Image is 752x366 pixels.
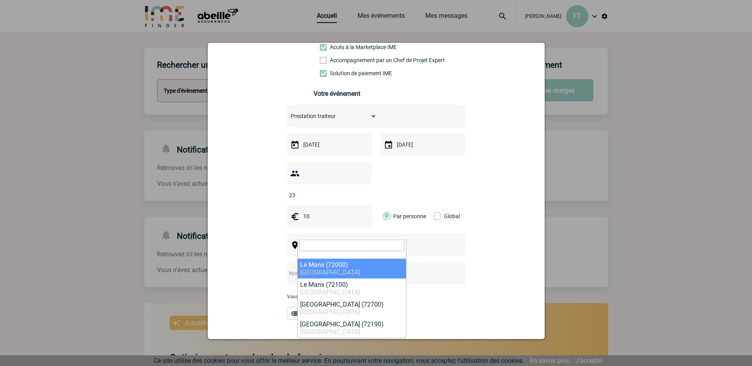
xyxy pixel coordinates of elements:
label: Par personne [383,205,391,227]
label: Accès à la Marketplace IME [320,44,355,50]
input: Nombre de participants [287,190,362,200]
p: Vous pouvez ajouter une pièce jointe à votre demande [287,294,465,299]
input: Date de fin [395,139,450,150]
label: Prestation payante [320,57,355,63]
label: Global [433,205,438,227]
span: [GEOGRAPHIC_DATA] [300,269,360,276]
h3: Votre événement [314,90,438,97]
input: Date de début [301,139,356,150]
span: [GEOGRAPHIC_DATA] [300,288,360,296]
input: Budget HT [301,211,356,221]
label: Conformité aux process achat client, Prise en charge de la facturation, Mutualisation de plusieur... [320,70,355,76]
span: [GEOGRAPHIC_DATA] [300,328,360,335]
input: Nom de l'événement [287,268,444,278]
span: [GEOGRAPHIC_DATA] [300,308,360,316]
li: Le Mans (72100) [298,278,406,298]
li: [GEOGRAPHIC_DATA] (72700) [298,298,406,318]
li: [GEOGRAPHIC_DATA] (72190) [298,318,406,338]
li: Le Mans (72000) [298,259,406,278]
